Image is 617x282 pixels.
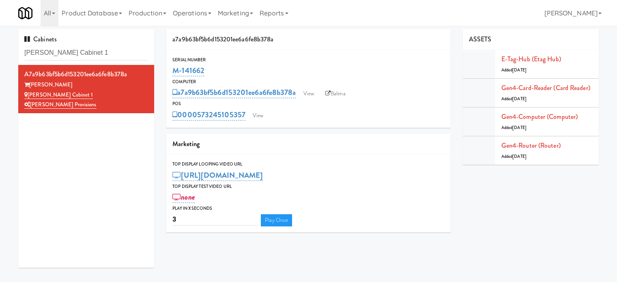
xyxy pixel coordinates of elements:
a: View [299,88,318,100]
a: E-tag-hub (Etag Hub) [501,54,561,64]
a: a7a9b63bf5b6d153201ee6a6fe8b378a [172,87,296,98]
a: [PERSON_NAME] Provisions [24,101,97,109]
div: [PERSON_NAME] [24,80,148,90]
li: a7a9b63bf5b6d153201ee6a6fe8b378a[PERSON_NAME] [PERSON_NAME] Cabinet 1[PERSON_NAME] Provisions [18,65,154,113]
a: Gen4-computer (Computer) [501,112,578,121]
a: Gen4-card-reader (Card Reader) [501,83,590,93]
div: Computer [172,78,445,86]
a: M-141662 [172,65,204,76]
div: a7a9b63bf5b6d153201ee6a6fe8b378a [166,29,451,50]
span: ASSETS [469,34,492,44]
span: Added [501,125,527,131]
input: Search cabinets [24,45,148,60]
span: Added [501,96,527,102]
div: Top Display Test Video Url [172,183,445,191]
a: Gen4-router (Router) [501,141,561,150]
div: a7a9b63bf5b6d153201ee6a6fe8b378a [24,68,148,80]
span: Cabinets [24,34,57,44]
span: Added [501,153,527,159]
a: [URL][DOMAIN_NAME] [172,170,263,181]
a: [PERSON_NAME] Cabinet 1 [24,91,93,99]
span: [DATE] [512,153,527,159]
a: none [172,192,195,203]
span: [DATE] [512,96,527,102]
a: Play Once [261,214,292,226]
span: Added [501,67,527,73]
a: View [249,110,267,122]
img: Micromart [18,6,32,20]
a: Balena [321,88,350,100]
span: [DATE] [512,125,527,131]
div: POS [172,100,445,108]
span: Marketing [172,139,200,149]
div: Serial Number [172,56,445,64]
a: 0000573245105357 [172,109,245,121]
div: Top Display Looping Video Url [172,160,445,168]
div: Play in X seconds [172,205,445,213]
span: [DATE] [512,67,527,73]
